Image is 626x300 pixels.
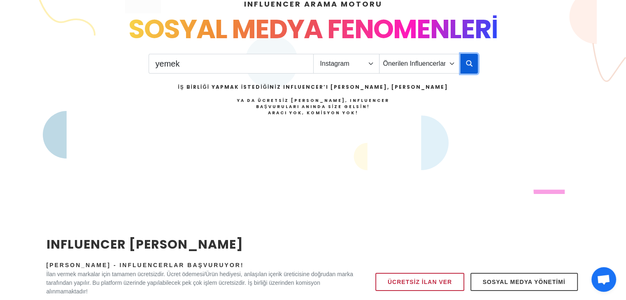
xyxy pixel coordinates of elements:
strong: Aracı Yok, Komisyon Yok! [268,110,358,116]
span: Ücretsiz İlan Ver [388,277,452,287]
a: Açık sohbet [591,267,616,292]
p: İlan vermek markalar için tamamen ücretsizdir. Ücret ödemesi/Ürün hediyesi, anlaşılan içerik üret... [47,270,354,296]
h2: INFLUENCER [PERSON_NAME] [47,235,354,254]
a: Sosyal Medya Yönetimi [470,273,578,291]
a: Ücretsiz İlan Ver [375,273,464,291]
span: Sosyal Medya Yönetimi [483,277,565,287]
h2: İş Birliği Yapmak İstediğiniz Influencer’ı [PERSON_NAME], [PERSON_NAME] [178,83,448,91]
span: [PERSON_NAME] - Influencerlar Başvuruyor! [47,262,244,268]
input: Search [149,54,314,74]
div: SOSYAL MEDYA FENOMENLERİ [47,9,580,49]
h4: Ya da Ücretsiz [PERSON_NAME], Influencer Başvuruları Anında Size Gelsin! [178,97,448,116]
